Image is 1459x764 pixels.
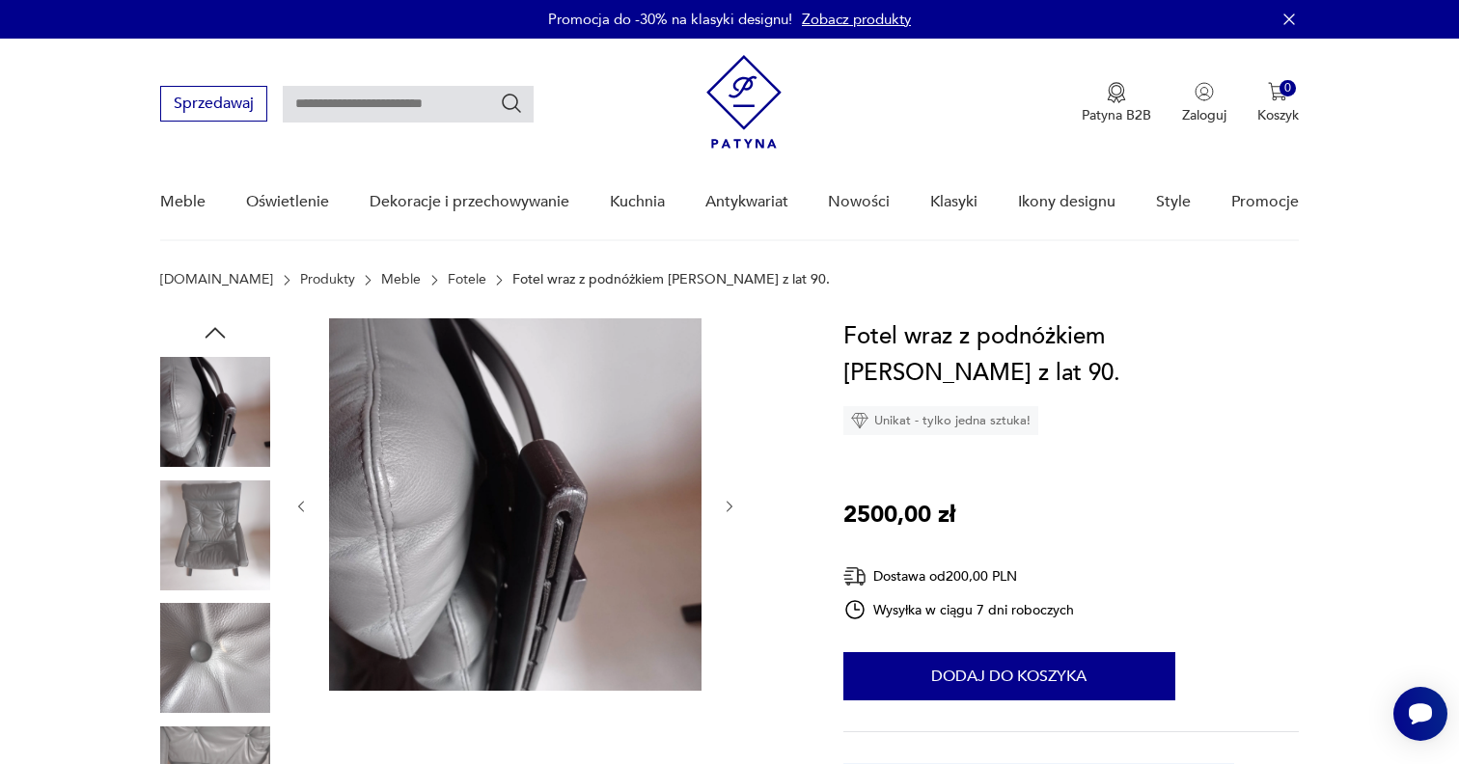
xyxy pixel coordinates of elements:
button: Dodaj do koszyka [843,652,1175,700]
p: Koszyk [1257,106,1299,124]
a: Klasyki [930,165,977,239]
h1: Fotel wraz z podnóżkiem [PERSON_NAME] z lat 90. [843,318,1299,392]
div: Dostawa od 200,00 PLN [843,564,1075,588]
p: Fotel wraz z podnóżkiem [PERSON_NAME] z lat 90. [512,272,830,287]
p: 2500,00 zł [843,497,955,533]
img: Zdjęcie produktu Fotel wraz z podnóżkiem Rybo Rykken z lat 90. [160,480,270,590]
img: Ikona medalu [1107,82,1126,103]
p: Zaloguj [1182,106,1226,124]
img: Ikona diamentu [851,412,868,429]
button: Sprzedawaj [160,86,267,122]
div: Wysyłka w ciągu 7 dni roboczych [843,598,1075,621]
img: Ikona dostawy [843,564,867,588]
button: Zaloguj [1182,82,1226,124]
a: Ikony designu [1018,165,1115,239]
a: Meble [160,165,206,239]
a: Sprzedawaj [160,98,267,112]
p: Patyna B2B [1082,106,1151,124]
a: Dekoracje i przechowywanie [370,165,569,239]
img: Zdjęcie produktu Fotel wraz z podnóżkiem Rybo Rykken z lat 90. [329,318,702,691]
a: Oświetlenie [246,165,329,239]
div: Unikat - tylko jedna sztuka! [843,406,1038,435]
a: Produkty [300,272,355,287]
a: Style [1156,165,1191,239]
iframe: Smartsupp widget button [1393,687,1447,741]
a: [DOMAIN_NAME] [160,272,273,287]
div: 0 [1280,80,1296,96]
a: Antykwariat [705,165,788,239]
button: 0Koszyk [1257,82,1299,124]
button: Szukaj [500,92,523,115]
p: Promocja do -30% na klasyki designu! [548,10,792,29]
img: Patyna - sklep z meblami i dekoracjami vintage [706,55,782,149]
a: Meble [381,272,421,287]
img: Ikona koszyka [1268,82,1287,101]
a: Zobacz produkty [802,10,911,29]
a: Ikona medaluPatyna B2B [1082,82,1151,124]
a: Kuchnia [610,165,665,239]
img: Ikonka użytkownika [1195,82,1214,101]
img: Zdjęcie produktu Fotel wraz z podnóżkiem Rybo Rykken z lat 90. [160,357,270,467]
a: Nowości [828,165,890,239]
img: Zdjęcie produktu Fotel wraz z podnóżkiem Rybo Rykken z lat 90. [160,603,270,713]
a: Fotele [448,272,486,287]
button: Patyna B2B [1082,82,1151,124]
a: Promocje [1231,165,1299,239]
